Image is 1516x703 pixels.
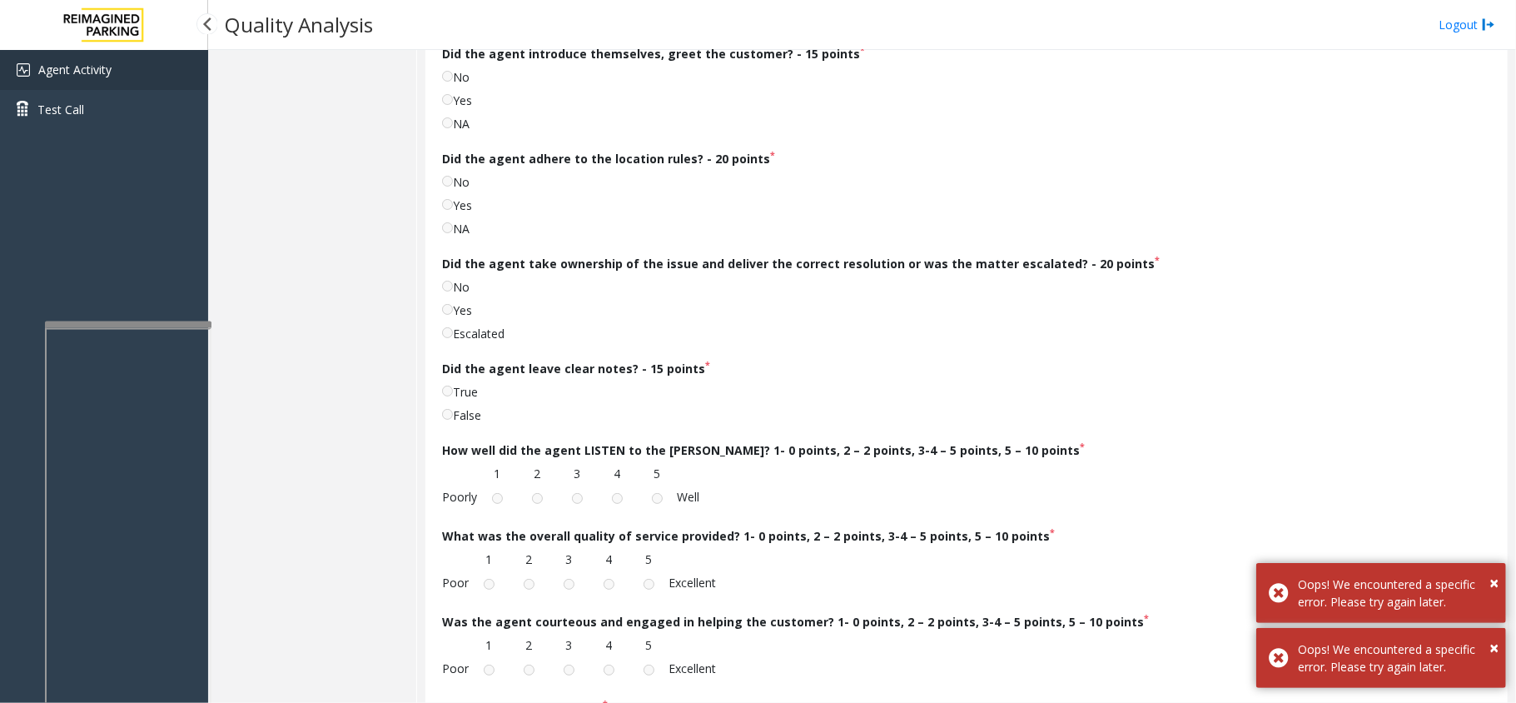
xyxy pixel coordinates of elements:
label: 4 [597,465,637,482]
input: 2 [524,665,534,676]
input: 4 [604,579,614,590]
label: How well did the agent LISTEN to the [PERSON_NAME]? 1- 0 points, 2 – 2 points, 3-4 – 5 points, 5 ... [442,441,1085,459]
input: No [442,176,453,187]
label: Did the agent take ownership of the issue and deliver the correct resolution or was the matter es... [442,255,1160,272]
label: 5 [629,636,669,654]
div: Oops! We encountered a specific error. Please try again later. [1298,576,1494,611]
input: NA [442,222,453,233]
input: True [442,386,453,396]
input: 5 [644,579,654,590]
label: NA [442,115,470,132]
input: 2 [532,493,543,504]
label: No [442,278,470,296]
span: Excellent [669,661,716,676]
input: 1 [484,579,495,590]
label: Yes [442,92,472,109]
label: Did the agent introduce themselves, greet the customer? - 15 points [442,45,865,62]
label: Did the agent leave clear notes? - 15 points [442,360,710,377]
label: 1 [469,551,509,568]
span: Well [677,489,699,505]
label: Was the agent courteous and engaged in helping the customer? 1- 0 points, 2 – 2 points, 3-4 – 5 p... [442,613,1149,631]
input: 5 [652,493,663,504]
label: True [442,383,478,401]
input: 4 [604,665,614,676]
span: Poor [442,661,469,676]
input: 1 [492,493,503,504]
span: Test Call [37,101,84,118]
input: No [442,71,453,82]
span: Excellent [669,575,716,591]
input: 3 [572,493,583,504]
button: Close [1489,571,1499,596]
h3: Quality Analysis [216,4,381,45]
label: False [442,406,481,424]
label: Yes [442,302,472,319]
label: 3 [549,636,589,654]
input: Yes [442,304,453,315]
a: Logout [1439,16,1495,33]
label: 3 [549,551,589,568]
label: 3 [557,465,597,482]
span: × [1489,636,1499,659]
input: 3 [564,665,574,676]
label: No [442,173,470,191]
input: Yes [442,94,453,105]
span: Agent Activity [38,62,112,77]
label: No [442,68,470,86]
input: NA [442,117,453,128]
div: Oops! We encountered a specific error. Please try again later. [1298,641,1494,676]
input: 5 [644,665,654,676]
input: 4 [612,493,623,504]
button: Close [1489,636,1499,661]
label: Escalated [442,325,505,342]
input: Escalated [442,327,453,338]
img: 'icon' [17,63,30,77]
label: 5 [637,465,677,482]
span: × [1489,571,1499,594]
label: 2 [517,465,557,482]
label: NA [442,220,470,237]
input: False [442,409,453,420]
img: logout [1482,16,1495,33]
input: Yes [442,199,453,210]
label: 5 [629,551,669,568]
input: 1 [484,665,495,676]
input: 2 [524,579,534,590]
span: Poor [442,575,469,591]
label: 1 [477,465,517,482]
input: No [442,281,453,292]
input: 3 [564,579,574,590]
span: Poorly [442,489,477,505]
label: 4 [589,551,629,568]
label: 4 [589,636,629,654]
label: Did the agent adhere to the location rules? - 20 points [442,150,775,167]
label: Yes [442,197,472,214]
label: What was the overall quality of service provided? 1- 0 points, 2 – 2 points, 3-4 – 5 points, 5 – ... [442,527,1055,545]
label: 2 [509,551,549,568]
label: 2 [509,636,549,654]
label: 1 [469,636,509,654]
